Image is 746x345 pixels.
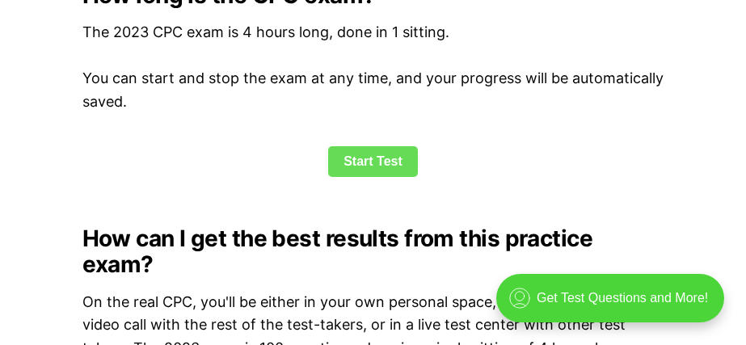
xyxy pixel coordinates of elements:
a: Start Test [328,146,418,177]
p: You can start and stop the exam at any time, and your progress will be automatically saved. [82,67,664,114]
h2: How can I get the best results from this practice exam? [82,225,664,277]
iframe: portal-trigger [483,266,746,345]
p: The 2023 CPC exam is 4 hours long, done in 1 sitting. [82,21,664,44]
